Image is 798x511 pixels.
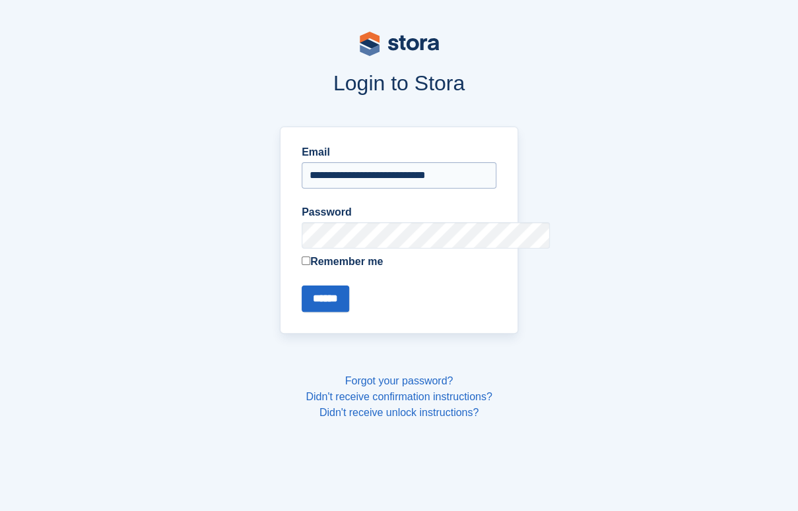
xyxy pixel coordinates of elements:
[302,204,496,220] label: Password
[319,407,479,418] a: Didn't receive unlock instructions?
[306,391,492,402] a: Didn't receive confirmation instructions?
[345,375,453,386] a: Forgot your password?
[302,256,310,265] input: Remember me
[302,254,496,270] label: Remember me
[102,71,696,95] h1: Login to Stora
[360,32,439,56] img: stora-logo-53a41332b3708ae10de48c4981b4e9114cc0af31d8433b30ea865607fb682f29.svg
[302,144,496,160] label: Email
